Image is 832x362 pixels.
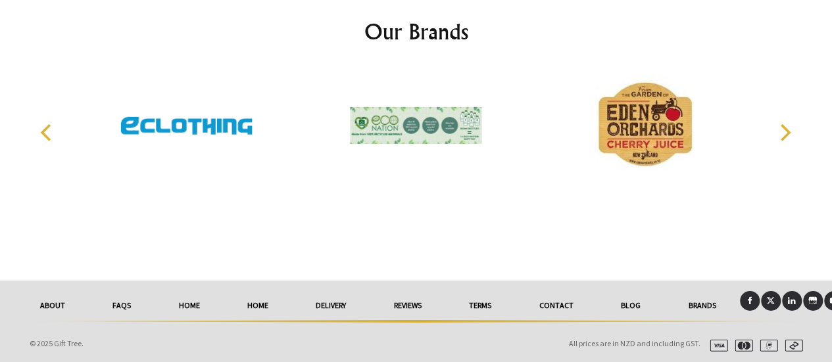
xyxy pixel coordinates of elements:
[515,291,597,320] a: Contact
[770,118,799,147] button: Next
[704,340,728,351] img: visa.svg
[729,340,753,351] img: mastercard.svg
[292,291,370,320] a: delivery
[27,16,806,47] h2: Our Brands
[597,291,664,320] a: Blog
[754,340,778,351] img: paypal.svg
[445,291,515,320] a: Terms
[569,338,700,348] span: All prices are in NZD and including GST.
[34,118,62,147] button: Previous
[89,291,155,320] a: FAQs
[664,291,739,320] a: Brands
[30,338,84,348] span: © 2025 Gift Tree.
[224,291,292,320] a: HOME
[350,76,481,175] img: ECO NATION
[370,291,445,320] a: reviews
[761,291,781,311] a: X (Twitter)
[782,291,802,311] a: LinkedIn
[740,291,760,311] a: Facebook
[121,76,253,175] img: Eclothing
[16,291,89,320] a: About
[779,340,803,351] img: afterpay.svg
[579,76,711,175] img: Eden Orchards
[155,291,223,320] a: HOME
